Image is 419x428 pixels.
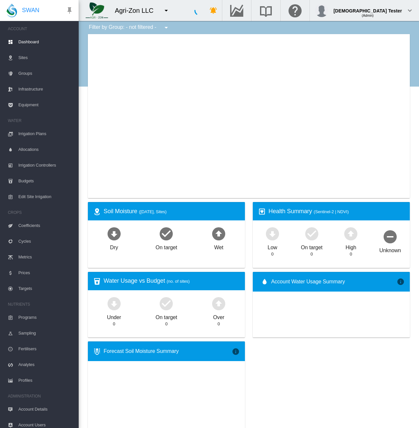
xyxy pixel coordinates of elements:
md-icon: icon-arrow-down-bold-circle [106,296,122,311]
div: Water Usage vs Budget [104,277,240,285]
span: Irrigation Plans [18,126,73,142]
img: profile.jpg [315,4,328,17]
div: Over [213,311,224,321]
div: 0 [271,251,273,257]
span: SWAN [22,6,39,14]
img: 7FicoSLW9yRjj7F2+0uvjPufP+ga39vogPu+G1+wvBtcm3fNv859aGr42DJ5pXiEAAAAAAAAAAAAAAAAAAAAAAAAAAAAAAAAA... [86,2,108,19]
div: [DEMOGRAPHIC_DATA] Tester [333,5,402,11]
span: Sites [18,50,73,66]
div: Dry [110,241,118,251]
span: NUTRIENTS [8,299,73,310]
md-icon: icon-heart-box-outline [258,208,266,215]
div: Low [268,241,277,251]
span: (Sentinel-2 | NDVI) [314,209,349,214]
md-icon: icon-checkbox-marked-circle [158,296,174,311]
md-icon: icon-thermometer-lines [93,348,101,356]
div: Agri-Zon LLC [115,6,159,15]
md-icon: Search the knowledge base [258,7,274,14]
img: SWAN-Landscape-Logo-Colour-drop.png [7,4,17,17]
span: WATER [8,115,73,126]
span: Infrastructure [18,81,73,97]
div: Wet [214,241,223,251]
div: Health Summary [269,207,405,215]
span: Cycles [18,234,73,249]
md-icon: icon-information [232,348,240,356]
span: Irrigation Controllers [18,157,73,173]
md-icon: icon-checkbox-marked-circle [304,226,320,241]
md-icon: icon-menu-down [162,7,170,14]
span: Budgets [18,173,73,189]
span: Edit Site Irrigation [18,189,73,205]
div: On target [156,241,177,251]
span: Account Details [18,401,73,417]
div: Soil Moisture [104,207,240,215]
span: ([DATE], Sites) [139,209,167,214]
md-icon: icon-minus-circle [382,229,398,244]
span: Targets [18,281,73,296]
span: Equipment [18,97,73,113]
div: High [346,241,356,251]
md-icon: icon-bell-ring [209,7,217,14]
span: Sampling [18,325,73,341]
div: On target [301,241,323,251]
span: Coefficients [18,218,73,234]
span: ACCOUNT [8,24,73,34]
span: Allocations [18,142,73,157]
md-icon: icon-cup-water [93,277,101,285]
span: Groups [18,66,73,81]
md-icon: icon-menu-down [162,24,170,31]
md-icon: icon-checkbox-marked-circle [158,226,174,241]
span: (no. of sites) [167,279,190,284]
span: Prices [18,265,73,281]
md-icon: icon-arrow-up-bold-circle [211,226,227,241]
span: ADMINISTRATION [8,391,73,401]
md-icon: icon-arrow-down-bold-circle [106,226,122,241]
span: Metrics [18,249,73,265]
div: Filter by Group: - not filtered - [84,21,175,34]
md-icon: icon-map-marker-radius [93,208,101,215]
span: Profiles [18,373,73,388]
span: Analytes [18,357,73,373]
div: 0 [310,251,313,257]
div: Forecast Soil Moisture Summary [104,348,232,355]
button: icon-bell-ring [207,4,220,17]
span: Programs [18,310,73,325]
md-icon: icon-information [397,278,405,286]
span: CROPS [8,207,73,218]
md-icon: icon-water [261,278,269,286]
div: 0 [113,321,115,327]
button: icon-menu-down [160,4,173,17]
div: 0 [350,251,352,257]
md-icon: Click here for help [287,7,303,14]
md-icon: icon-chevron-down [406,7,414,14]
md-icon: icon-arrow-up-bold-circle [211,296,227,311]
md-icon: Go to the Data Hub [229,7,245,14]
div: 0 [218,321,220,327]
span: Fertilisers [18,341,73,357]
div: 0 [165,321,168,327]
div: On target [156,311,177,321]
span: (Admin) [362,14,374,17]
md-icon: icon-pin [66,7,73,14]
span: Dashboard [18,34,73,50]
span: Account Water Usage Summary [271,278,397,285]
div: Unknown [379,244,401,254]
button: icon-menu-down [160,21,173,34]
div: Under [107,311,121,321]
md-icon: icon-arrow-up-bold-circle [343,226,359,241]
md-icon: icon-arrow-down-bold-circle [265,226,280,241]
